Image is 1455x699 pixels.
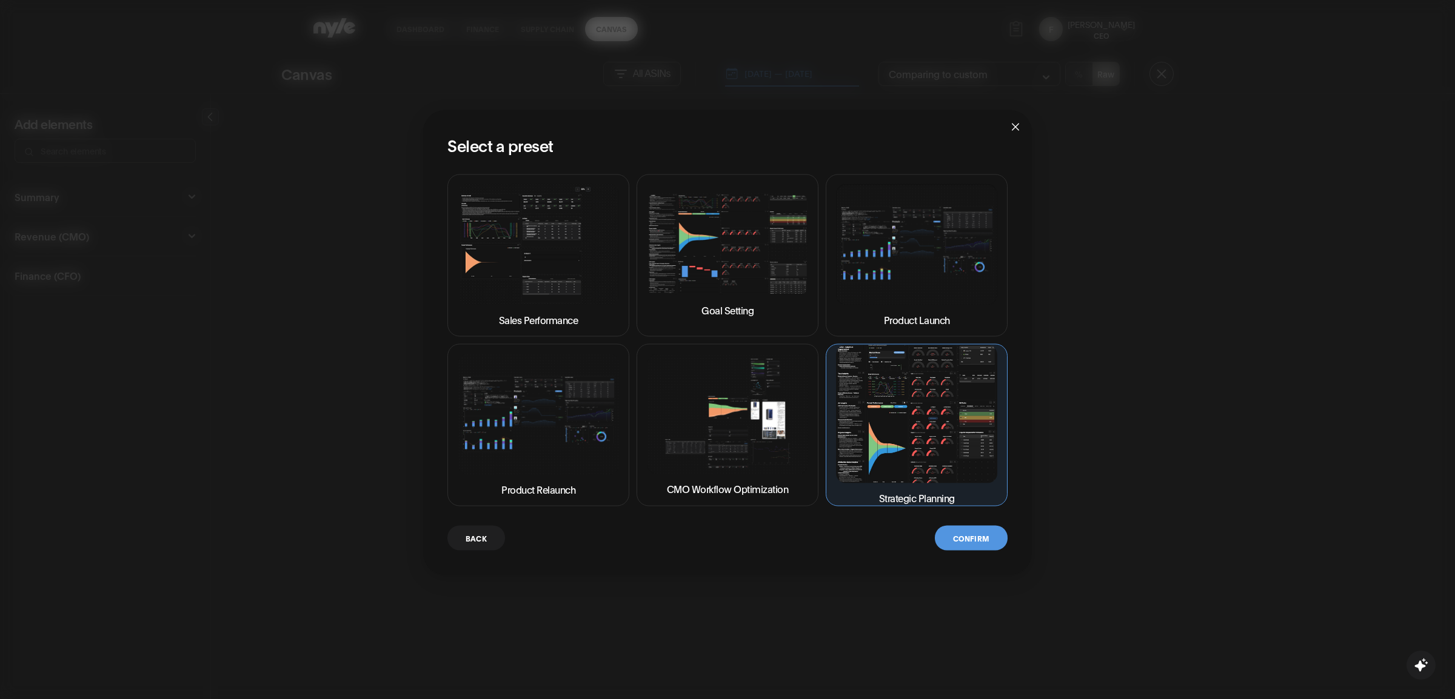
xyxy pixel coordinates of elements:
[647,193,808,296] img: Goal Setting
[447,134,1008,155] h2: Select a preset
[935,526,1008,551] button: Confirm
[701,303,754,317] p: Goal Setting
[637,174,818,337] button: Goal Setting
[884,312,950,326] p: Product Launch
[499,312,578,326] p: Sales Performance
[447,526,505,551] button: Back
[667,482,789,496] p: CMO Workflow Optimization
[999,110,1032,143] button: Close
[458,354,619,474] img: Product Relaunch
[458,184,619,305] img: Sales Performance
[826,174,1008,337] button: Product Launch
[647,354,808,474] img: CMO Workflow Optimization
[637,344,818,506] button: CMO Workflow Optimization
[501,482,575,496] p: Product Relaunch
[1011,122,1020,132] span: close
[879,490,955,505] p: Strategic Planning
[836,345,997,483] img: Strategic Planning
[447,344,629,506] button: Product Relaunch
[836,184,997,305] img: Product Launch
[826,344,1008,506] button: Strategic Planning
[447,174,629,337] button: Sales Performance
